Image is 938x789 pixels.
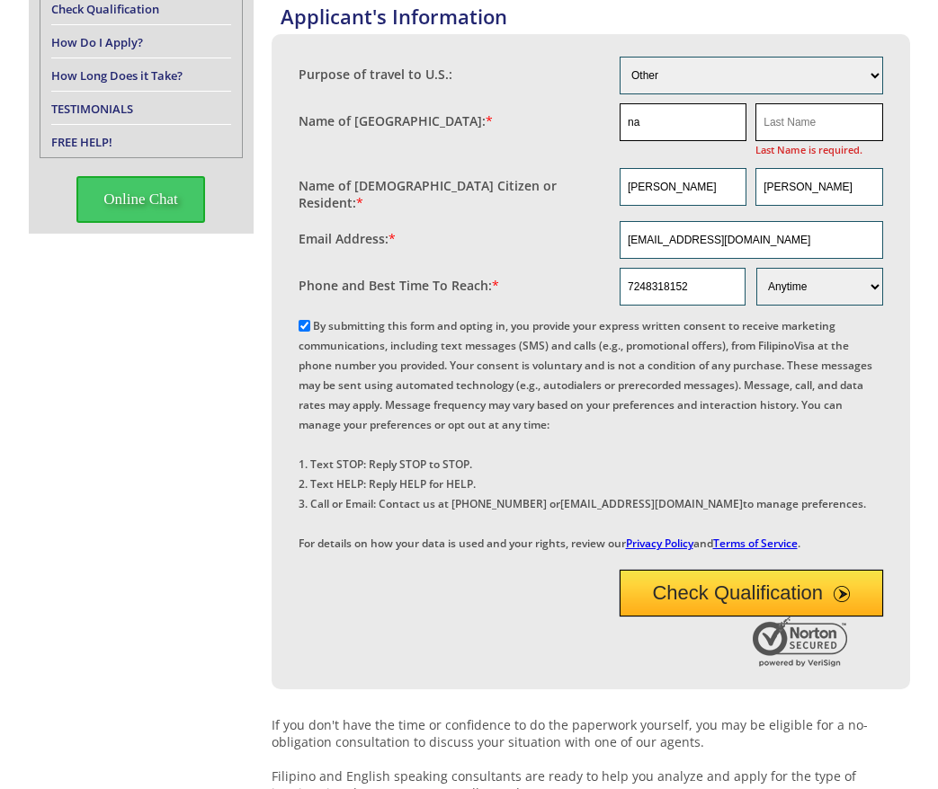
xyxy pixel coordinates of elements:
[626,536,693,551] a: Privacy Policy
[753,616,852,667] img: Norton Secured
[756,268,882,306] select: Phone and Best Reach Time are required.
[620,221,883,259] input: Email Address
[620,570,883,616] button: Check Qualification
[755,141,882,159] span: Last Name is required.
[281,3,910,30] h4: Applicant's Information
[299,177,603,211] label: Name of [DEMOGRAPHIC_DATA] Citizen or Resident:
[51,134,112,150] a: FREE HELP!
[51,101,133,117] a: TESTIMONIALS
[76,176,205,223] span: Online Chat
[755,168,882,206] input: Last Name
[51,67,183,84] a: How Long Does it Take?
[620,103,746,141] input: First Name
[51,34,143,50] a: How Do I Apply?
[299,230,396,247] label: Email Address:
[51,1,159,17] a: Check Qualification
[713,536,798,551] a: Terms of Service
[299,112,493,129] label: Name of [GEOGRAPHIC_DATA]:
[620,268,746,306] input: Phone
[299,318,872,551] label: By submitting this form and opting in, you provide your express written consent to receive market...
[299,66,452,83] label: Purpose of travel to U.S.:
[755,103,882,141] input: Last Name
[620,168,746,206] input: First Name
[299,277,499,294] label: Phone and Best Time To Reach:
[299,320,310,332] input: By submitting this form and opting in, you provide your express written consent to receive market...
